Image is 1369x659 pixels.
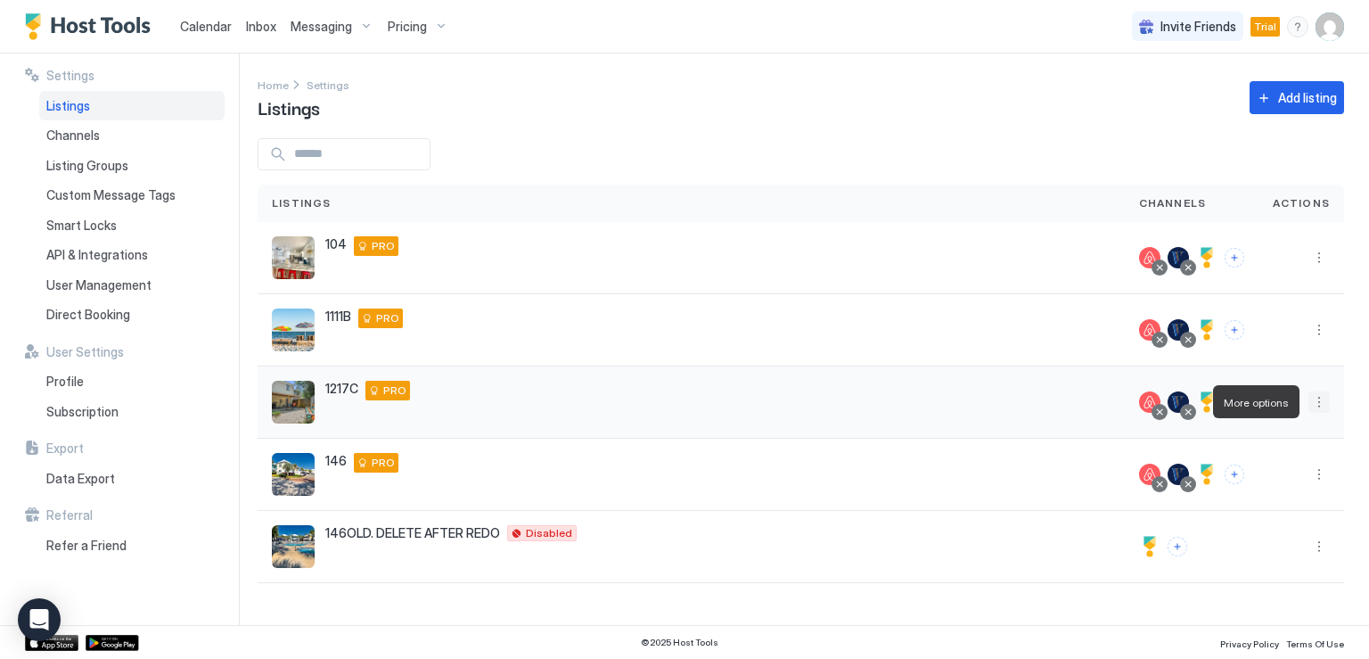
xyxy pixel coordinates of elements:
span: Settings [46,68,94,84]
div: listing image [272,309,315,351]
button: Connect channels [1168,537,1187,556]
span: Listing Groups [46,158,128,174]
a: Direct Booking [39,300,225,330]
input: Input Field [287,139,430,169]
span: Terms Of Use [1286,638,1344,649]
div: menu [1308,536,1330,557]
a: Host Tools Logo [25,13,159,40]
button: More options [1308,536,1330,557]
div: listing image [272,453,315,496]
div: Breadcrumb [307,75,349,94]
span: Channels [1139,195,1207,211]
span: Listings [272,195,332,211]
div: menu [1308,247,1330,268]
span: Invite Friends [1160,19,1236,35]
div: listing image [272,381,315,424]
span: Subscription [46,404,119,420]
span: Settings [307,78,349,92]
span: © 2025 Host Tools [641,637,718,648]
button: Add listing [1250,81,1344,114]
span: Profile [46,374,84,390]
a: Smart Locks [39,210,225,241]
a: Listings [39,91,225,121]
span: Messaging [291,19,352,35]
span: User Management [46,277,152,293]
span: 146OLD. DELETE AFTER REDO [325,525,500,541]
div: menu [1308,464,1330,485]
span: 146 [325,453,347,469]
span: Export [46,441,84,457]
span: Data Export [46,471,115,487]
a: API & Integrations [39,240,225,270]
button: More options [1308,247,1330,268]
span: Actions [1273,195,1330,211]
button: Connect channels [1225,248,1244,268]
div: Open Intercom Messenger [18,598,61,641]
span: Calendar [180,19,232,34]
span: API & Integrations [46,247,148,263]
div: Add listing [1278,88,1337,107]
span: Referral [46,507,93,523]
a: Listing Groups [39,151,225,181]
span: 104 [325,236,347,252]
span: PRO [376,310,399,326]
span: More options [1224,396,1289,409]
button: More options [1308,391,1330,413]
a: Google Play Store [86,635,139,651]
div: Breadcrumb [258,75,289,94]
div: menu [1308,319,1330,341]
div: User profile [1316,12,1344,41]
a: Refer a Friend [39,531,225,561]
a: Inbox [246,17,276,36]
a: Home [258,75,289,94]
button: Connect channels [1225,320,1244,340]
span: Direct Booking [46,307,130,323]
span: PRO [372,238,395,254]
span: Channels [46,128,100,144]
span: Inbox [246,19,276,34]
a: Terms Of Use [1286,633,1344,652]
a: User Management [39,270,225,301]
span: Privacy Policy [1220,638,1279,649]
a: Calendar [180,17,232,36]
span: 1217C [325,381,358,397]
a: Subscription [39,397,225,427]
button: Connect channels [1225,465,1244,484]
a: Settings [307,75,349,94]
span: Custom Message Tags [46,187,176,203]
button: More options [1308,464,1330,485]
span: Pricing [388,19,427,35]
span: 1111B [325,309,351,325]
a: App Store [25,635,78,651]
span: Smart Locks [46,218,117,234]
div: listing image [272,236,315,279]
span: PRO [372,455,395,471]
span: Listings [258,94,320,120]
span: Trial [1254,19,1276,35]
span: Refer a Friend [46,538,127,554]
a: Custom Message Tags [39,180,225,210]
a: Channels [39,120,225,151]
a: Privacy Policy [1220,633,1279,652]
div: menu [1308,391,1330,413]
div: listing image [272,525,315,568]
div: menu [1287,16,1308,37]
span: User Settings [46,344,124,360]
span: Listings [46,98,90,114]
span: PRO [383,383,406,399]
a: Data Export [39,464,225,494]
button: More options [1308,319,1330,341]
a: Profile [39,367,225,397]
span: Home [258,78,289,92]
